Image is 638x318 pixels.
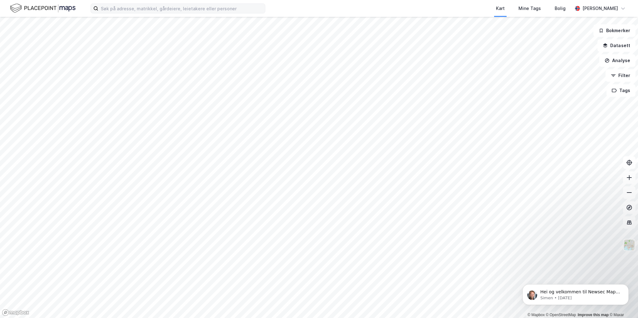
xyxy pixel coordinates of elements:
img: logo.f888ab2527a4732fd821a326f86c7f29.svg [10,3,76,14]
div: Bolig [555,5,566,12]
div: Mine Tags [518,5,541,12]
a: OpenStreetMap [546,313,576,317]
button: Analyse [599,54,636,67]
iframe: Intercom notifications message [513,271,638,315]
button: Datasett [597,39,636,52]
a: Mapbox homepage [2,309,29,316]
button: Bokmerker [593,24,636,37]
button: Filter [606,69,636,82]
a: Improve this map [578,313,609,317]
input: Søk på adresse, matrikkel, gårdeiere, leietakere eller personer [98,4,265,13]
div: Kart [496,5,505,12]
button: Tags [606,84,636,97]
img: Z [623,239,635,251]
a: Mapbox [528,313,545,317]
div: [PERSON_NAME] [582,5,618,12]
